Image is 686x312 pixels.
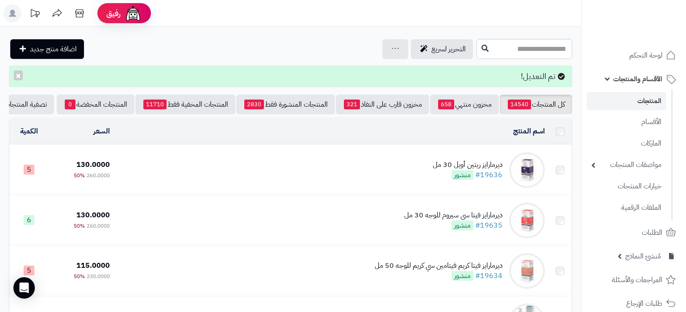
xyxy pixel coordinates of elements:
[587,92,666,110] a: المنتجات
[344,100,360,109] span: 321
[244,100,264,109] span: 2830
[404,210,502,220] div: ديرمارايز فيتا سي سيروم للوجه 30 مل
[30,44,77,54] span: اضافة منتج جديد
[430,95,499,114] a: مخزون منتهي658
[336,95,429,114] a: مخزون قارب على النفاذ321
[4,99,47,110] span: تصفية المنتجات
[500,95,572,114] a: كل المنتجات14540
[433,160,502,170] div: ديرمارايز ريتين أويل 30 مل
[587,177,666,196] a: خيارات المنتجات
[65,100,75,109] span: 0
[475,170,502,180] a: #19636
[24,4,46,25] a: تحديثات المنصة
[587,112,666,132] a: الأقسام
[475,220,502,231] a: #19635
[24,165,34,175] span: 5
[13,277,35,299] div: Open Intercom Messenger
[10,39,84,59] a: اضافة منتج جديد
[411,39,473,59] a: التحرير لسريع
[508,100,531,109] span: 14540
[629,49,662,62] span: لوحة التحكم
[74,222,85,230] span: 50%
[587,134,666,153] a: الماركات
[14,71,23,80] button: ×
[76,159,110,170] span: 130.0000
[613,73,662,85] span: الأقسام والمنتجات
[24,215,34,225] span: 6
[587,269,681,291] a: المراجعات والأسئلة
[87,272,110,280] span: 230.0000
[452,170,473,180] span: منشور
[625,250,661,262] span: مُنشئ النماذج
[76,260,110,271] span: 115.0000
[509,203,545,238] img: ديرمارايز فيتا سي سيروم للوجه 30 مل
[24,266,34,275] span: 5
[642,226,662,239] span: الطلبات
[513,126,545,137] a: اسم المنتج
[74,272,85,280] span: 50%
[612,274,662,286] span: المراجعات والأسئلة
[587,222,681,243] a: الطلبات
[626,297,662,310] span: طلبات الإرجاع
[76,210,110,220] span: 130.0000
[135,95,235,114] a: المنتجات المخفية فقط11710
[625,25,678,44] img: logo-2.png
[438,100,454,109] span: 658
[475,270,502,281] a: #19634
[452,271,473,281] span: منشور
[106,8,121,19] span: رفيق
[74,171,85,179] span: 50%
[20,126,38,137] a: الكمية
[87,171,110,179] span: 260.0000
[143,100,167,109] span: 11710
[93,126,110,137] a: السعر
[431,44,466,54] span: التحرير لسريع
[587,45,681,66] a: لوحة التحكم
[587,198,666,217] a: الملفات الرقمية
[87,222,110,230] span: 260.0000
[57,95,134,114] a: المنتجات المخفضة0
[124,4,142,22] img: ai-face.png
[9,66,572,87] div: تم التعديل!
[375,261,502,271] div: ديرمارايز فيتا كريم فيتامين سي كريم للوجه 50 مل
[509,152,545,188] img: ديرمارايز ريتين أويل 30 مل
[236,95,335,114] a: المنتجات المنشورة فقط2830
[587,155,666,175] a: مواصفات المنتجات
[452,220,473,230] span: منشور
[509,253,545,289] img: ديرمارايز فيتا كريم فيتامين سي كريم للوجه 50 مل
